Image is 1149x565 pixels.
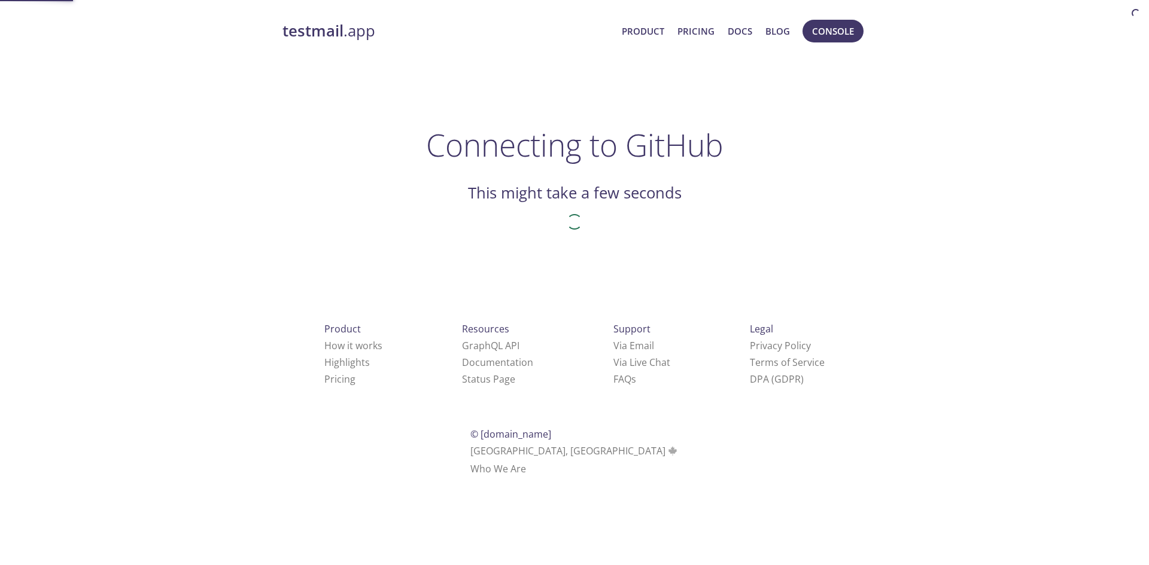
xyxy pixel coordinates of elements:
[765,23,790,39] a: Blog
[803,20,864,42] button: Console
[282,21,612,41] a: testmail.app
[677,23,715,39] a: Pricing
[462,322,509,335] span: Resources
[631,372,636,386] span: s
[613,372,636,386] a: FAQ
[324,372,355,386] a: Pricing
[426,127,724,163] h1: Connecting to GitHub
[613,322,651,335] span: Support
[812,23,854,39] span: Console
[462,372,515,386] a: Status Page
[470,427,551,441] span: © [DOMAIN_NAME]
[750,339,811,352] a: Privacy Policy
[613,339,654,352] a: Via Email
[750,322,773,335] span: Legal
[750,356,825,369] a: Terms of Service
[324,322,361,335] span: Product
[470,444,679,457] span: [GEOGRAPHIC_DATA], [GEOGRAPHIC_DATA]
[468,183,682,203] h2: This might take a few seconds
[470,462,526,475] a: Who We Are
[282,20,344,41] strong: testmail
[462,339,519,352] a: GraphQL API
[750,372,804,386] a: DPA (GDPR)
[462,356,533,369] a: Documentation
[622,23,664,39] a: Product
[613,356,670,369] a: Via Live Chat
[728,23,752,39] a: Docs
[324,339,382,352] a: How it works
[324,356,370,369] a: Highlights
